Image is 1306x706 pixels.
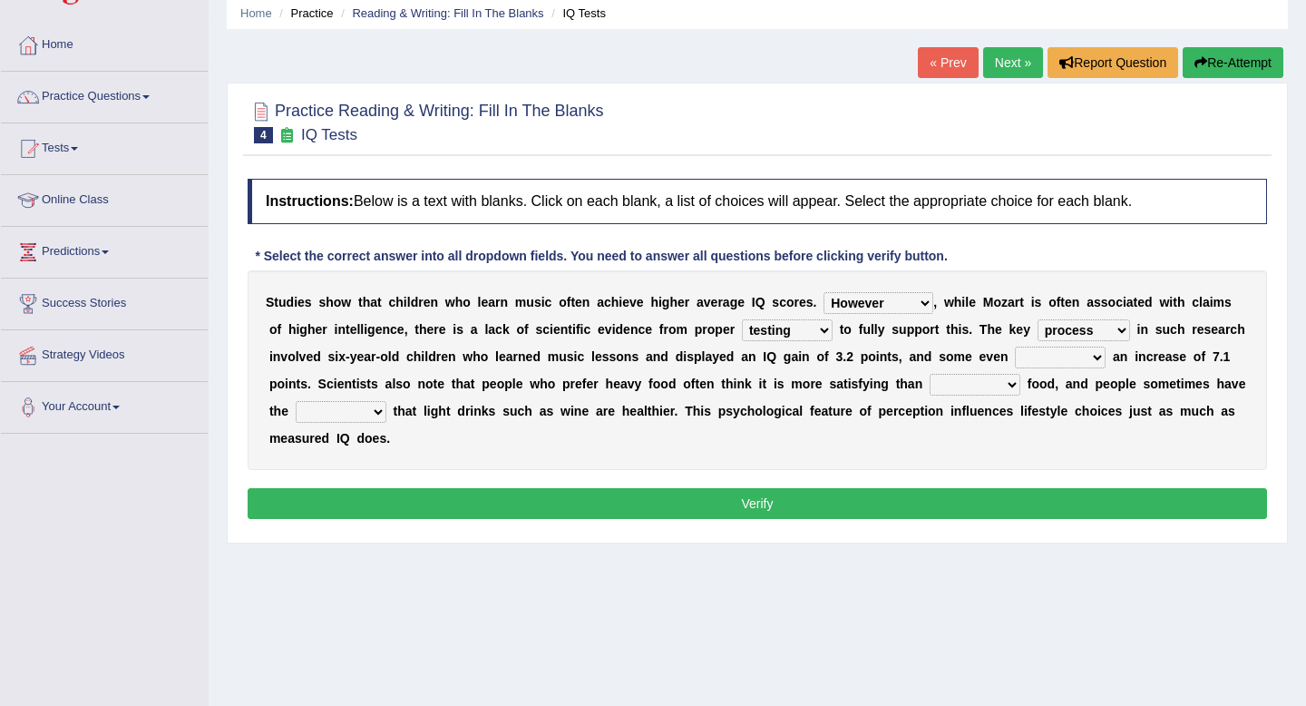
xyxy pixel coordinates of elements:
[874,322,878,337] b: l
[1192,322,1196,337] b: r
[506,349,513,364] b: a
[645,322,652,337] b: e
[659,322,664,337] b: f
[404,322,408,337] b: ,
[1210,295,1213,309] b: i
[478,295,482,309] b: l
[436,349,441,364] b: r
[559,349,567,364] b: u
[631,349,638,364] b: s
[1048,295,1057,309] b: o
[455,295,463,309] b: h
[1,330,208,376] a: Strategy Videos
[1116,295,1123,309] b: c
[616,349,624,364] b: o
[717,295,722,309] b: r
[448,349,456,364] b: n
[397,322,404,337] b: e
[1159,295,1169,309] b: w
[944,295,954,309] b: w
[371,349,375,364] b: r
[786,295,794,309] b: o
[1199,295,1203,309] b: l
[1019,295,1024,309] b: t
[1230,322,1237,337] b: c
[576,322,580,337] b: f
[1,72,208,117] a: Practice Questions
[541,295,545,309] b: i
[392,349,400,364] b: d
[983,47,1043,78] a: Next »
[297,295,305,309] b: e
[969,295,976,309] b: e
[388,295,395,309] b: c
[597,295,604,309] b: a
[687,349,694,364] b: s
[772,295,779,309] b: s
[707,322,716,337] b: o
[1,279,208,324] a: Success Stories
[1087,295,1094,309] b: a
[548,349,559,364] b: m
[445,295,455,309] b: w
[965,295,969,309] b: l
[1015,295,1019,309] b: r
[1126,295,1134,309] b: a
[605,322,612,337] b: v
[360,322,364,337] b: l
[434,322,438,337] b: r
[677,322,687,337] b: m
[567,295,571,309] b: f
[1123,295,1126,309] b: i
[622,295,629,309] b: e
[668,322,677,337] b: o
[697,295,704,309] b: a
[1197,322,1204,337] b: e
[704,295,711,309] b: v
[583,322,590,337] b: c
[266,295,274,309] b: S
[1225,322,1230,337] b: r
[575,295,582,309] b: e
[1155,322,1163,337] b: s
[335,349,338,364] b: i
[419,322,427,337] b: h
[424,295,431,309] b: e
[248,247,955,266] div: * Select the correct answer into all dropdown fields. You need to answer all questions before cli...
[574,349,578,364] b: i
[560,322,569,337] b: n
[702,349,706,364] b: l
[794,295,799,309] b: r
[638,322,645,337] b: c
[1016,322,1023,337] b: e
[570,295,575,309] b: t
[484,322,488,337] b: l
[328,349,336,364] b: s
[806,295,814,309] b: s
[1,227,208,272] a: Predictions
[248,179,1267,224] h4: Below is a text with blanks. Click on each blank, a list of choices will appear. Select the appro...
[414,349,422,364] b: h
[502,322,510,337] b: k
[922,322,931,337] b: o
[363,295,371,309] b: h
[488,322,495,337] b: a
[356,322,360,337] b: l
[499,349,506,364] b: e
[495,295,500,309] b: r
[453,322,456,337] b: i
[1213,295,1224,309] b: m
[427,322,434,337] b: e
[646,349,653,364] b: a
[273,349,281,364] b: n
[545,295,552,309] b: c
[752,295,755,309] b: I
[550,322,553,337] b: i
[763,349,766,364] b: I
[658,295,662,309] b: i
[907,322,915,337] b: p
[380,349,388,364] b: o
[1134,295,1138,309] b: t
[840,322,844,337] b: t
[406,349,414,364] b: c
